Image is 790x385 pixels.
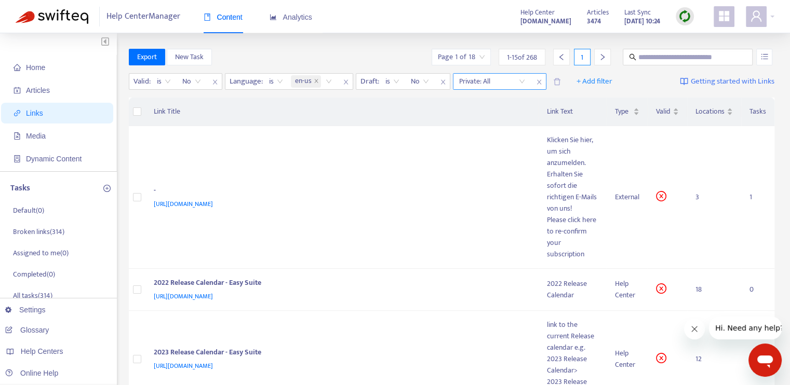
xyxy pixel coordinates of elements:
[750,10,762,22] span: user
[129,49,165,65] button: Export
[761,53,768,60] span: unordered-list
[539,98,607,126] th: Link Text
[684,319,705,339] iframe: Close message
[167,49,212,65] button: New Task
[204,13,211,21] span: book
[532,76,546,88] span: close
[615,191,639,203] div: External
[547,134,598,214] div: Klicken Sie hier, um sich anzumelden. Erhalten Sie sofort die richtigen E-Mails von uns!
[615,106,631,117] span: Type
[26,132,46,140] span: Media
[204,13,243,21] span: Content
[678,10,691,23] img: sync.dc5367851b00ba804db3.png
[624,7,651,18] span: Last Sync
[687,126,741,269] td: 3
[574,49,591,65] div: 1
[687,98,741,126] th: Locations
[680,73,774,90] a: Getting started with Links
[14,132,21,140] span: file-image
[624,16,660,27] strong: [DATE] 10:24
[295,75,312,88] span: en-us
[175,51,204,63] span: New Task
[269,74,283,89] span: is
[748,343,782,377] iframe: Button to launch messaging window
[339,76,353,88] span: close
[314,78,319,85] span: close
[14,87,21,94] span: account-book
[656,191,666,201] span: close-circle
[5,306,46,314] a: Settings
[356,74,381,89] span: Draft :
[587,16,601,27] strong: 3474
[270,13,277,21] span: area-chart
[411,74,429,89] span: No
[13,205,44,216] p: Default ( 0 )
[14,155,21,162] span: container
[607,98,648,126] th: Type
[756,49,772,65] button: unordered-list
[103,185,111,192] span: plus-circle
[547,214,598,260] div: Please click here to re-confirm your subscription
[129,74,152,89] span: Valid :
[687,269,741,311] td: 18
[291,75,321,88] span: en-us
[13,226,64,237] p: Broken links ( 314 )
[648,98,687,126] th: Valid
[741,269,774,311] td: 0
[436,76,450,88] span: close
[709,317,782,339] iframe: Message from company
[157,74,171,89] span: is
[695,106,725,117] span: Locations
[553,78,561,86] span: delete
[13,247,69,258] p: Assigned to me ( 0 )
[154,347,527,360] div: 2023 Release Calendar - Easy Suite
[599,53,606,61] span: right
[5,369,58,377] a: Online Help
[385,74,399,89] span: is
[656,283,666,294] span: close-circle
[14,64,21,71] span: home
[680,77,688,86] img: image-link
[741,98,774,126] th: Tasks
[629,53,636,61] span: search
[569,73,620,90] button: + Add filter
[270,13,312,21] span: Analytics
[656,353,666,363] span: close-circle
[26,155,82,163] span: Dynamic Content
[718,10,730,22] span: appstore
[577,75,612,88] span: + Add filter
[145,98,539,126] th: Link Title
[106,7,180,26] span: Help Center Manager
[520,15,571,27] a: [DOMAIN_NAME]
[14,109,21,117] span: link
[558,53,565,61] span: left
[691,76,774,88] span: Getting started with Links
[154,361,213,371] span: [URL][DOMAIN_NAME]
[154,291,213,301] span: [URL][DOMAIN_NAME]
[587,7,609,18] span: Articles
[208,76,222,88] span: close
[21,347,63,355] span: Help Centers
[13,290,52,301] p: All tasks ( 314 )
[154,199,213,209] span: [URL][DOMAIN_NAME]
[182,74,201,89] span: No
[615,348,639,370] div: Help Center
[13,269,55,280] p: Completed ( 0 )
[16,9,88,24] img: Swifteq
[137,51,157,63] span: Export
[520,16,571,27] strong: [DOMAIN_NAME]
[26,109,43,117] span: Links
[154,277,527,291] div: 2022 Release Calendar - Easy Suite
[225,74,264,89] span: Language :
[26,63,45,72] span: Home
[507,52,537,63] span: 1 - 15 of 268
[6,7,75,16] span: Hi. Need any help?
[547,319,598,376] div: link to the current Release calendar e.g. 2023 Release Calendar>
[547,278,598,301] div: 2022 Release Calendar
[154,185,527,198] div: -
[520,7,555,18] span: Help Center
[10,182,30,195] p: Tasks
[5,326,49,334] a: Glossary
[656,106,671,117] span: Valid
[741,126,774,269] td: 1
